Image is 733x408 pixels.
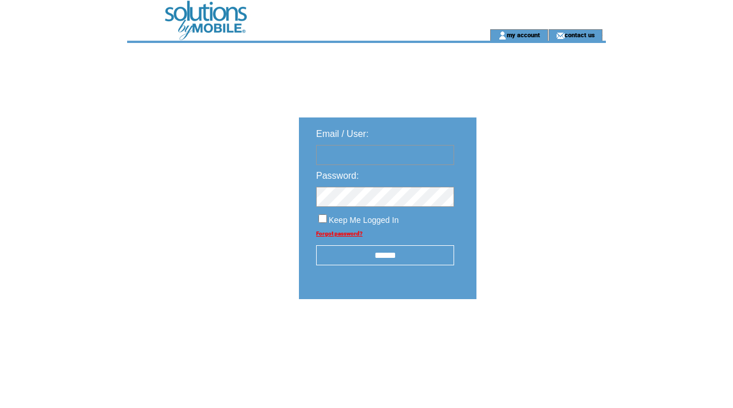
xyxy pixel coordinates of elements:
[316,230,362,237] a: Forgot password?
[565,31,595,38] a: contact us
[316,129,369,139] span: Email / User:
[316,171,359,181] span: Password:
[556,31,565,40] img: contact_us_icon.gif;jsessionid=B64301C2DACD17ABC35897C0B3B647E1
[329,215,399,225] span: Keep Me Logged In
[510,328,567,342] img: transparent.png;jsessionid=B64301C2DACD17ABC35897C0B3B647E1
[507,31,540,38] a: my account
[498,31,507,40] img: account_icon.gif;jsessionid=B64301C2DACD17ABC35897C0B3B647E1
